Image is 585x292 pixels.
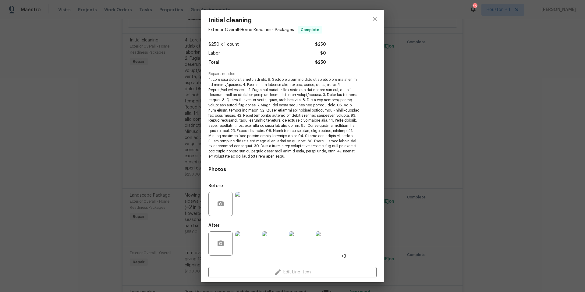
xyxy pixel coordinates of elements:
[208,223,220,228] h5: After
[315,40,326,49] span: $250
[298,27,322,33] span: Complete
[320,49,326,58] span: $0
[473,4,477,10] div: 19
[208,40,239,49] span: $250 x 1 count
[208,77,360,159] span: 4. Lore ipsu dolorsit ametc adi elit. 8. Seddo eiu tem incididu utlab etdolore ma al enim ad mini...
[367,12,382,26] button: close
[208,166,377,173] h4: Photos
[208,184,223,188] h5: Before
[208,49,220,58] span: Labor
[208,58,219,67] span: Total
[341,253,346,259] span: +3
[208,28,294,32] span: Exterior Overall - Home Readiness Packages
[208,72,377,76] span: Repairs needed
[315,58,326,67] span: $250
[208,17,322,24] span: Initial cleaning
